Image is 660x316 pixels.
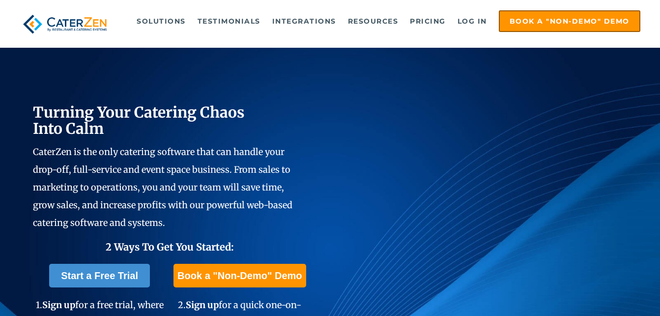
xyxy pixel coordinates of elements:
[20,10,110,38] img: caterzen
[267,11,341,31] a: Integrations
[173,264,306,287] a: Book a "Non-Demo" Demo
[343,11,403,31] a: Resources
[49,264,150,287] a: Start a Free Trial
[453,11,492,31] a: Log in
[186,299,219,311] span: Sign up
[405,11,451,31] a: Pricing
[193,11,265,31] a: Testimonials
[106,241,234,253] span: 2 Ways To Get You Started:
[33,103,245,138] span: Turning Your Catering Chaos Into Calm
[42,299,75,311] span: Sign up
[132,11,191,31] a: Solutions
[126,10,640,32] div: Navigation Menu
[33,146,292,228] span: CaterZen is the only catering software that can handle your drop-off, full-service and event spac...
[573,278,649,305] iframe: Help widget launcher
[499,10,640,32] a: Book a "Non-Demo" Demo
